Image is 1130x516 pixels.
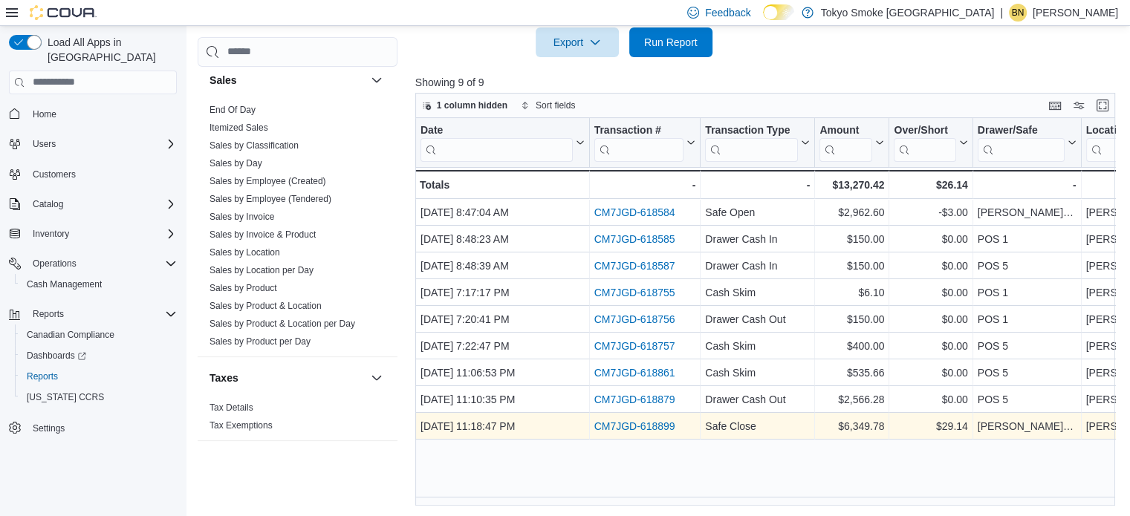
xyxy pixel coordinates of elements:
div: [DATE] 7:22:47 PM [420,337,585,355]
span: Settings [33,422,65,434]
button: Enter fullscreen [1094,97,1111,114]
button: Users [3,134,183,154]
div: [DATE] 8:48:23 AM [420,230,585,248]
div: $0.00 [894,337,967,355]
span: Dashboards [21,347,177,365]
span: Inventory [33,228,69,240]
span: [US_STATE] CCRS [27,391,104,403]
button: Date [420,123,585,161]
a: Sales by Product per Day [210,336,311,347]
button: Transaction Type [705,123,810,161]
button: Reports [3,304,183,324]
a: Dashboards [21,347,92,365]
span: 1 column hidden [437,99,507,111]
div: $0.00 [894,364,967,382]
div: $0.00 [894,257,967,275]
a: Settings [27,419,71,437]
span: Washington CCRS [21,388,177,406]
div: Cash Skim [705,284,810,301]
div: Transaction # [594,123,683,137]
div: Date [420,123,573,137]
button: Transaction # [594,123,695,161]
div: POS 1 [978,284,1077,301]
a: Sales by Classification [210,140,299,151]
button: Amount [819,123,884,161]
a: Sales by Employee (Tendered) [210,194,331,204]
button: Cash Management [15,274,183,295]
a: Canadian Compliance [21,326,120,344]
span: Run Report [644,35,698,50]
div: $2,962.60 [819,203,884,221]
div: POS 5 [978,257,1077,275]
button: 1 column hidden [416,97,513,114]
span: Sales by Employee (Created) [210,175,326,187]
p: Tokyo Smoke [GEOGRAPHIC_DATA] [821,4,995,22]
span: Users [33,138,56,150]
a: Home [27,105,62,123]
div: POS 5 [978,391,1077,408]
nav: Complex example [9,97,177,477]
div: Over/Short [894,123,955,137]
a: CM7JGD-618861 [594,367,675,379]
div: POS 5 [978,364,1077,382]
button: Operations [27,255,82,272]
div: POS 1 [978,230,1077,248]
button: Inventory [27,225,75,243]
span: Customers [27,165,177,183]
span: Operations [33,258,77,270]
span: Itemized Sales [210,122,268,134]
a: CM7JGD-618585 [594,233,675,245]
span: Sales by Product [210,282,277,294]
span: Customers [33,169,76,180]
span: Reports [33,308,64,320]
span: Home [33,108,56,120]
a: Sales by Invoice & Product [210,229,316,240]
div: $150.00 [819,230,884,248]
div: Drawer Cash Out [705,310,810,328]
span: Sales by Invoice & Product [210,229,316,241]
div: Transaction Type [705,123,798,161]
div: - [594,176,695,194]
span: Sales by Product & Location [210,300,322,312]
div: Date [420,123,573,161]
div: Safe Close [705,417,810,435]
div: POS 5 [978,337,1077,355]
span: Dashboards [27,350,86,362]
span: Sales by Day [210,157,262,169]
a: CM7JGD-618755 [594,287,675,298]
a: CM7JGD-618756 [594,313,675,325]
div: [DATE] 7:20:41 PM [420,310,585,328]
span: Canadian Compliance [21,326,177,344]
div: $150.00 [819,257,884,275]
div: $13,270.42 [819,176,884,194]
span: Canadian Compliance [27,329,114,341]
div: $2,566.28 [819,391,884,408]
div: $0.00 [894,391,967,408]
a: Sales by Product & Location per Day [210,319,355,329]
div: Over/Short [894,123,955,161]
button: Sales [210,73,365,88]
div: $150.00 [819,310,884,328]
div: [PERSON_NAME] [PERSON_NAME] [978,203,1077,221]
img: Cova [30,5,97,20]
a: End Of Day [210,105,256,115]
div: Taxes [198,399,397,440]
div: Drawer/Safe [978,123,1065,137]
span: Export [545,27,610,57]
div: [DATE] 11:18:47 PM [420,417,585,435]
div: $6,349.78 [819,417,884,435]
button: Export [536,27,619,57]
div: [DATE] 11:06:53 PM [420,364,585,382]
span: Sales by Invoice [210,211,274,223]
div: Totals [420,176,585,194]
span: Sales by Product & Location per Day [210,318,355,330]
div: $26.14 [894,176,967,194]
div: Amount [819,123,872,137]
p: Showing 9 of 9 [415,75,1123,90]
div: $400.00 [819,337,884,355]
div: Drawer/Safe [978,123,1065,161]
a: Reports [21,368,64,385]
a: Customers [27,166,82,183]
div: [DATE] 11:10:35 PM [420,391,585,408]
span: Catalog [27,195,177,213]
